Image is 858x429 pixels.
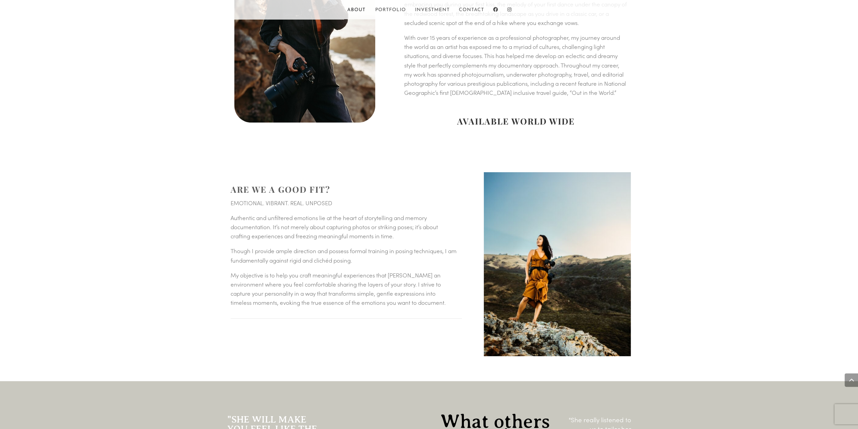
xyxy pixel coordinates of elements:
a: Investment [415,8,450,19]
p: Authentic and unfiltered emotions lie at the heart of storytelling and memory documentation. It’s... [231,213,457,247]
a: Portfolio [375,8,406,19]
p: Though I provide ample direction and possess formal training in posing techniques, I am fundament... [231,246,457,270]
p: My objective is to help you craft meaningful experiences that [PERSON_NAME] an environment where ... [231,271,457,307]
p: With over 15 years of experience as a professional photographer, my journey around the world as a... [404,33,627,103]
a: Contact [459,8,484,19]
p: EMOTIONAL. VIBRANT. REAL. UNPOSED [231,198,457,213]
a: About [347,7,366,13]
img: Big Sur photographer [484,172,631,356]
span: AVAILABLE WORLD WIDE [457,115,575,127]
h2: Are we a good fit? [231,184,457,198]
